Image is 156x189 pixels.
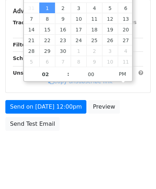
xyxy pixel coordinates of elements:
span: : [67,67,69,81]
span: September 19, 2025 [102,24,118,35]
span: September 26, 2025 [102,35,118,45]
span: September 16, 2025 [55,24,71,35]
strong: Filters [13,42,31,48]
strong: Schedule [13,55,39,61]
span: September 25, 2025 [86,35,102,45]
span: August 31, 2025 [24,3,40,13]
span: September 15, 2025 [39,24,55,35]
span: October 4, 2025 [118,45,134,56]
span: September 2, 2025 [55,3,71,13]
span: October 7, 2025 [55,56,71,67]
a: Preview [88,100,120,114]
span: September 6, 2025 [118,3,134,13]
span: October 3, 2025 [102,45,118,56]
span: September 1, 2025 [39,3,55,13]
span: September 7, 2025 [24,13,40,24]
span: September 30, 2025 [55,45,71,56]
span: September 20, 2025 [118,24,134,35]
span: September 29, 2025 [39,45,55,56]
span: September 3, 2025 [71,3,86,13]
h5: Advanced [13,7,143,15]
span: September 9, 2025 [55,13,71,24]
a: Copy unsubscribe link [48,78,112,85]
span: September 28, 2025 [24,45,40,56]
span: September 21, 2025 [24,35,40,45]
span: September 14, 2025 [24,24,40,35]
span: October 2, 2025 [86,45,102,56]
span: September 10, 2025 [71,13,86,24]
span: September 22, 2025 [39,35,55,45]
span: Click to toggle [113,67,132,81]
span: September 12, 2025 [102,13,118,24]
span: October 8, 2025 [71,56,86,67]
span: September 8, 2025 [39,13,55,24]
span: September 13, 2025 [118,13,134,24]
span: September 23, 2025 [55,35,71,45]
a: Send on [DATE] 12:00pm [5,100,86,114]
a: Send Test Email [5,117,60,131]
span: September 11, 2025 [86,13,102,24]
span: September 5, 2025 [102,3,118,13]
span: October 11, 2025 [118,56,134,67]
span: September 17, 2025 [71,24,86,35]
span: October 10, 2025 [102,56,118,67]
span: October 6, 2025 [39,56,55,67]
span: October 1, 2025 [71,45,86,56]
span: October 5, 2025 [24,56,40,67]
span: September 27, 2025 [118,35,134,45]
input: Hour [24,67,67,81]
span: September 18, 2025 [86,24,102,35]
input: Minute [69,67,113,81]
span: September 24, 2025 [71,35,86,45]
span: September 4, 2025 [86,3,102,13]
strong: Unsubscribe [13,70,48,76]
span: October 9, 2025 [86,56,102,67]
strong: Tracking [13,20,37,25]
